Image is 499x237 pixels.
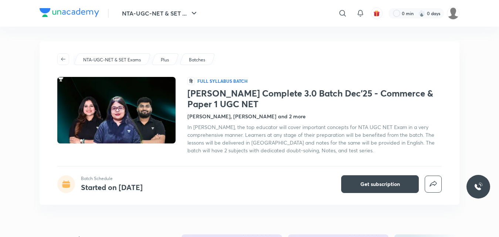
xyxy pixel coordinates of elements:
a: NTA-UGC-NET & SET Exams [82,57,142,63]
p: NTA-UGC-NET & SET Exams [83,57,141,63]
span: In [PERSON_NAME], the top educator will cover important concepts for NTA UGC NET Exam in a very c... [187,123,435,154]
h4: [PERSON_NAME], [PERSON_NAME] and 2 more [187,112,306,120]
img: avatar [373,10,380,17]
img: renuka [447,7,459,20]
h4: Started on [DATE] [81,182,143,192]
img: ttu [474,182,483,191]
h1: [PERSON_NAME] Complete 3.0 Batch Dec'25 - Commerce & Paper 1 UGC NET [187,88,442,109]
button: NTA-UGC-NET & SET ... [118,6,203,21]
img: Company Logo [40,8,99,17]
button: avatar [371,7,383,19]
span: Get subscription [360,180,400,188]
p: Batches [189,57,205,63]
p: Full Syllabus Batch [197,78,248,84]
a: Plus [160,57,170,63]
button: Get subscription [341,175,419,193]
span: हि [187,77,194,85]
a: Batches [188,57,207,63]
p: Batch Schedule [81,175,143,182]
img: streak [418,10,425,17]
a: Company Logo [40,8,99,19]
img: Thumbnail [56,76,177,144]
p: Plus [161,57,169,63]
